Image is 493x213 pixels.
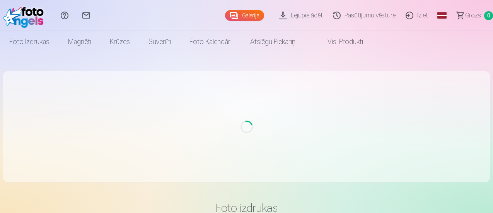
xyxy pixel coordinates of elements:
a: Suvenīri [139,31,180,53]
span: 0 [484,11,493,20]
a: Krūzes [101,31,139,53]
a: Atslēgu piekariņi [241,31,306,53]
span: Grozs [465,11,481,20]
a: Foto kalendāri [180,31,241,53]
a: Galerija [225,10,264,21]
img: /fa1 [3,3,48,28]
a: Magnēti [59,31,101,53]
a: Visi produkti [306,31,372,53]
